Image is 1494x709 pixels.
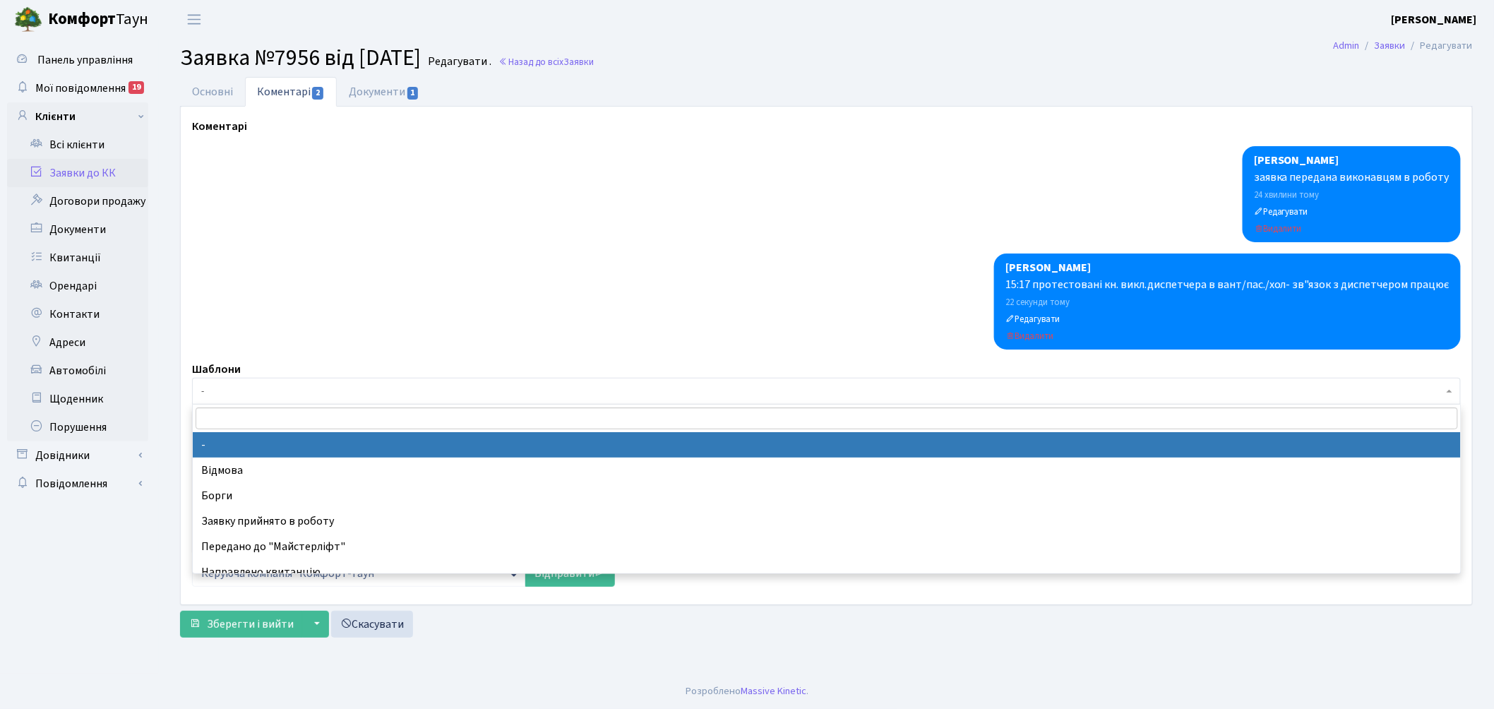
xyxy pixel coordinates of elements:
[48,8,148,32] span: Таун
[201,384,1443,398] span: -
[425,55,491,68] small: Редагувати .
[741,684,806,698] a: Massive Kinetic
[180,77,245,107] a: Основні
[7,215,148,244] a: Документи
[7,272,148,300] a: Орендарі
[7,470,148,498] a: Повідомлення
[1005,328,1053,343] a: Видалити
[7,131,148,159] a: Всі клієнти
[11,11,1256,27] body: Rich Text Area. Press ALT-0 for help.
[563,55,594,68] span: Заявки
[1254,220,1302,236] a: Видалити
[1005,259,1450,276] div: [PERSON_NAME]
[1313,31,1494,61] nav: breadcrumb
[1254,203,1308,219] a: Редагувати
[1375,38,1406,53] a: Заявки
[177,8,212,31] button: Переключити навігацію
[1005,311,1060,326] a: Редагувати
[7,300,148,328] a: Контакти
[193,559,1460,585] li: Направлено квитанцію
[11,11,1256,27] p: передано до Майстерліфт заявку
[1254,152,1450,169] div: [PERSON_NAME]
[129,81,144,94] div: 19
[14,6,42,34] img: logo.png
[1005,276,1450,293] div: 15:17 протестовані кн. викл.диспетчера в вант/пас./хол- зв"язок з диспетчером працює
[1392,11,1477,28] a: [PERSON_NAME]
[337,77,431,107] a: Документи
[193,508,1460,534] li: Заявку прийнято в роботу
[48,8,116,30] b: Комфорт
[193,432,1460,458] li: -
[7,413,148,441] a: Порушення
[686,684,808,699] div: Розроблено .
[1005,330,1053,342] small: Видалити
[1005,313,1060,326] small: Редагувати
[1254,189,1320,201] small: 24 хвилини тому
[193,458,1460,483] li: Відмова
[1254,169,1450,186] div: заявка передана виконавцям в роботу
[7,385,148,413] a: Щоденник
[192,378,1461,405] span: -
[7,102,148,131] a: Клієнти
[331,611,413,638] a: Скасувати
[35,81,126,96] span: Мої повідомлення
[1406,38,1473,54] li: Редагувати
[7,441,148,470] a: Довідники
[1254,205,1308,218] small: Редагувати
[1334,38,1360,53] a: Admin
[7,187,148,215] a: Договори продажу
[7,46,148,74] a: Панель управління
[1392,12,1477,28] b: [PERSON_NAME]
[498,55,594,68] a: Назад до всіхЗаявки
[192,118,247,135] label: Коментарі
[207,616,294,632] span: Зберегти і вийти
[37,52,133,68] span: Панель управління
[312,87,323,100] span: 2
[407,87,419,100] span: 1
[192,361,241,378] label: Шаблони
[193,483,1460,508] li: Борги
[1005,296,1070,309] small: 22 секунди тому
[245,77,337,107] a: Коментарі
[180,611,303,638] button: Зберегти і вийти
[7,244,148,272] a: Квитанції
[7,357,148,385] a: Автомобілі
[7,328,148,357] a: Адреси
[1254,222,1302,235] small: Видалити
[193,534,1460,559] li: Передано до "Майстерліфт"
[7,159,148,187] a: Заявки до КК
[7,74,148,102] a: Мої повідомлення19
[180,42,421,74] span: Заявка №7956 від [DATE]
